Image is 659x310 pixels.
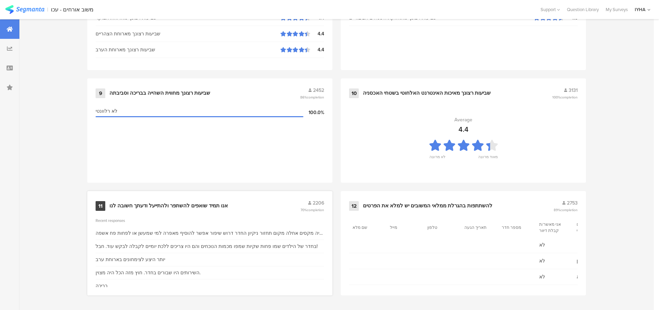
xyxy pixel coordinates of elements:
div: IYHA [635,6,645,13]
span: 2452 [313,87,324,94]
div: לא מרוצה [429,154,445,164]
span: 3131 [569,87,578,94]
section: תאריך הגעה [464,224,496,231]
div: 12 [349,201,359,211]
a: My Surveys [602,6,631,13]
span: לא [577,273,607,281]
div: 9 [96,88,105,98]
section: מספר חדר [502,224,533,231]
div: שביעות רצונך מחווית השהייה בבריכה וסביבתה [109,90,210,97]
div: מאוד מרוצה [478,154,498,164]
span: completion [307,207,324,213]
section: מייל [390,224,421,231]
span: 100% [552,95,578,100]
span: completion [560,207,578,213]
span: 2206 [313,199,324,207]
span: לא [539,273,570,281]
div: 100.0% [303,109,324,116]
div: בחדר של הילדים שמו פחות שקיות שמפו מכמות הנוכחים והם היו צריכים ללכת יומיים לקבלה לבקש עוד. חבל! [96,243,318,250]
div: 4.4 [310,30,324,37]
div: שביעות רצונך מארוחת הצהריים [96,30,280,37]
span: לא [539,257,570,265]
span: לא [539,241,570,249]
span: כן [577,257,607,265]
div: אנו תמיד שואפים להשתפר ולהתייעל ודעתך חשובה לנו [109,203,228,209]
span: completion [307,95,324,100]
div: 11 [96,201,105,211]
div: יותר היצע לצימחונים בארוחת ערב [96,256,165,263]
section: מאשר לפרסם את חוות דעתי במדיה [577,221,608,234]
a: Question Library [563,6,602,13]
div: Recent responses [96,218,324,223]
div: 4.4 [310,46,324,53]
div: משוב אורחים - עכו [51,6,93,13]
div: היה מקסים אחלה מקום תחזור ניקיון החדר דרוש שיפור אפשר להוסיף מאפרה למי שמעשן או לפחות פח אשפה בחו... [96,230,324,237]
div: שביעות רצונך מאיכות האינטרנט האלחוטי בשטחי האכסניה [363,90,491,97]
div: השירותים היו שבורים בחדר. חוץ מזה הכל היה מצוין. [96,269,201,276]
div: בריכה [96,282,108,290]
div: Support [541,4,560,15]
span: 89% [554,207,578,213]
div: שביעות רצונך מארוחת הערב [96,46,280,53]
span: 86% [300,95,324,100]
img: segmanta logo [5,5,44,14]
div: להשתתפות בהגרלת ממלאי המשובים יש למלא את הפרטים [363,203,492,209]
span: לא רלוונטי [96,107,117,115]
div: | [47,6,48,14]
section: אני מאשר/ת קבלת דיוור [539,221,570,234]
span: completion [560,95,578,100]
div: Average [454,116,472,123]
section: טלפון [427,224,458,231]
span: 70% [301,207,324,213]
div: 10 [349,88,359,98]
span: 2753 [567,199,578,207]
section: שם מלא [353,224,384,231]
div: 4.4 [458,124,469,135]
